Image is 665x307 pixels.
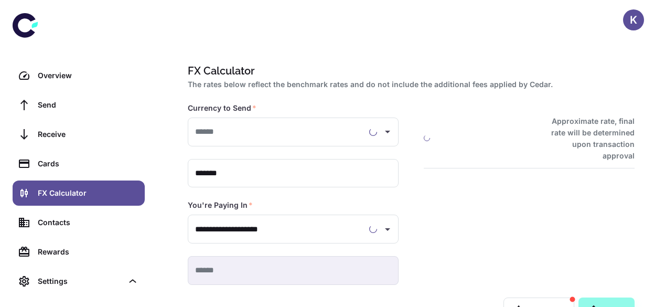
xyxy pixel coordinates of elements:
div: Receive [38,129,138,140]
label: Currency to Send [188,103,256,113]
a: Contacts [13,210,145,235]
a: Cards [13,151,145,176]
h6: Approximate rate, final rate will be determined upon transaction approval [540,115,635,162]
div: Overview [38,70,138,81]
h1: FX Calculator [188,63,630,79]
div: Settings [13,269,145,294]
div: Send [38,99,138,111]
a: Rewards [13,239,145,264]
button: K [623,9,644,30]
button: Open [380,124,395,139]
a: Receive [13,122,145,147]
div: FX Calculator [38,187,138,199]
a: FX Calculator [13,181,145,206]
div: Rewards [38,246,138,258]
a: Overview [13,63,145,88]
div: Contacts [38,217,138,228]
button: Open [380,222,395,237]
div: Settings [38,276,123,287]
div: Cards [38,158,138,170]
a: Send [13,92,145,118]
label: You're Paying In [188,200,253,210]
